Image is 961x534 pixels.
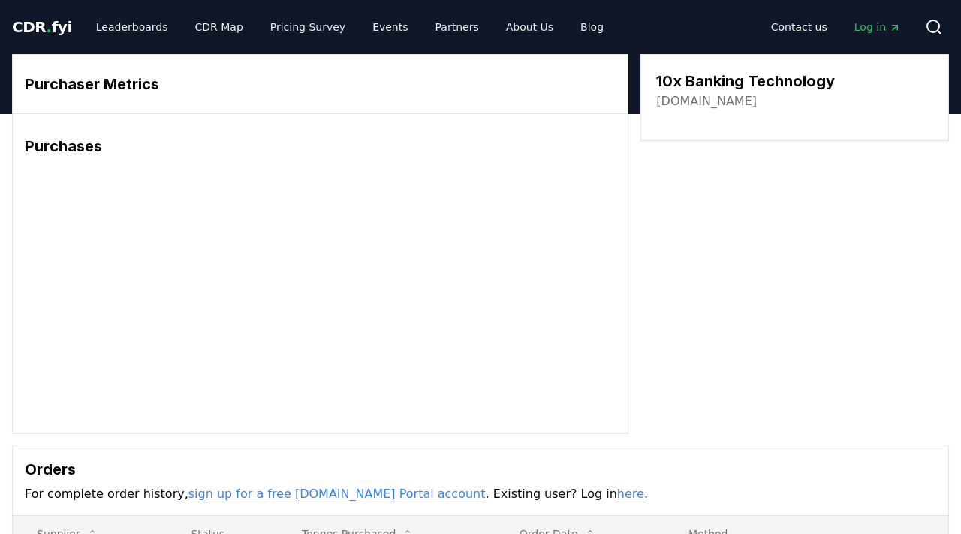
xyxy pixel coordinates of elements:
p: For complete order history, . Existing user? Log in . [25,485,936,503]
h3: Orders [25,458,936,481]
h3: Purchases [25,135,616,157]
h3: 10x Banking Technology [656,70,835,92]
a: Partners [423,13,491,40]
a: [DOMAIN_NAME] [656,92,757,110]
span: Log in [854,19,901,34]
a: here [617,487,644,501]
a: Blog [568,13,616,40]
nav: Main [84,13,616,40]
nav: Main [759,13,913,40]
a: Events [360,13,420,40]
a: Pricing Survey [258,13,357,40]
a: About Us [494,13,565,40]
span: CDR fyi [12,18,72,36]
a: sign up for a free [DOMAIN_NAME] Portal account [188,487,486,501]
h3: Purchaser Metrics [25,73,616,95]
a: Contact us [759,13,839,40]
a: CDR.fyi [12,16,72,37]
a: CDR Map [183,13,255,40]
a: Leaderboards [84,13,180,40]
span: . [47,18,52,36]
a: Log in [842,13,913,40]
